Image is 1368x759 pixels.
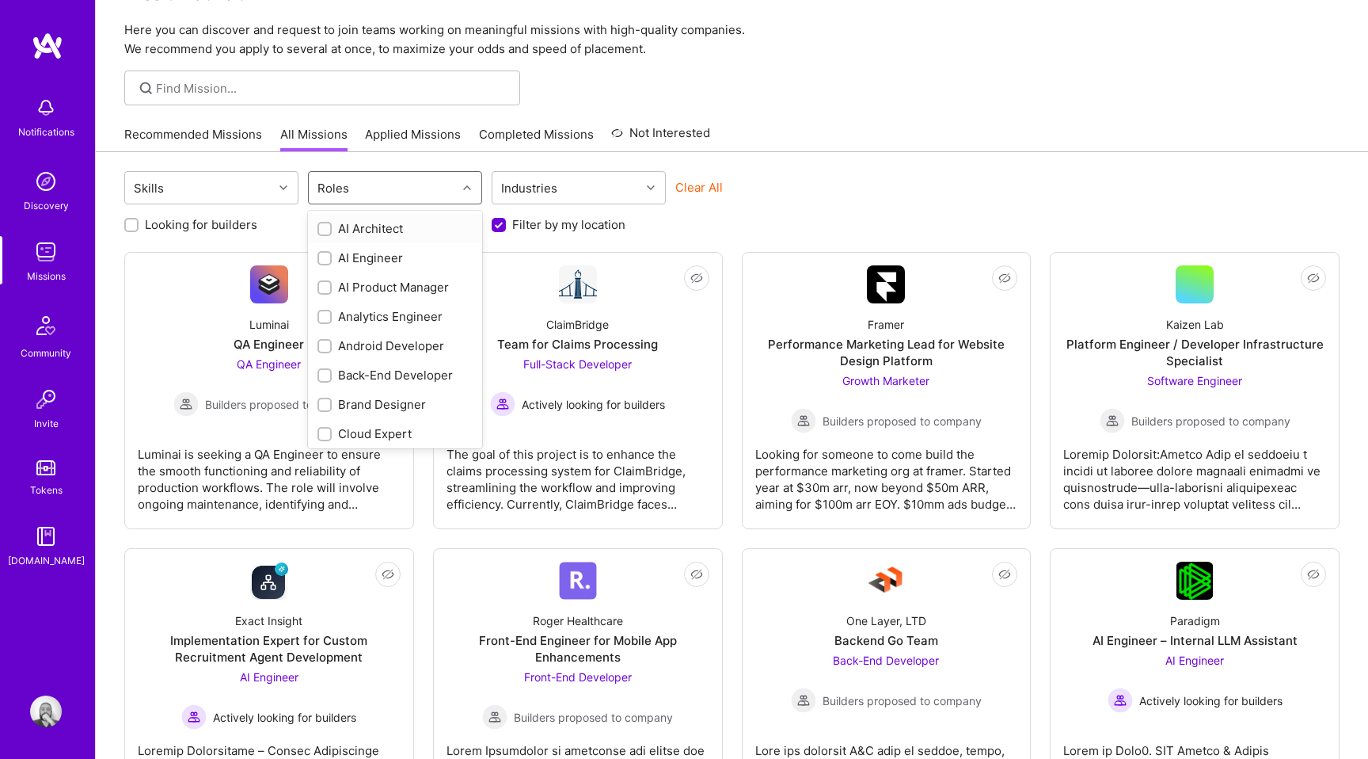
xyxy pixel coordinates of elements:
[675,179,723,196] button: Clear All
[30,92,62,124] img: bell
[30,383,62,415] img: Invite
[124,126,262,152] a: Recommended Missions
[249,316,289,333] div: Luminai
[523,357,632,371] span: Full-Stack Developer
[317,396,473,413] div: Brand Designer
[145,216,257,233] label: Looking for builders
[1307,568,1320,581] i: icon EyeClosed
[250,562,288,600] img: Company Logo
[823,413,982,429] span: Builders proposed to company
[497,177,561,200] div: Industries
[791,408,816,433] img: Builders proposed to company
[1147,374,1242,387] span: Software Engineer
[124,21,1339,59] p: Here you can discover and request to join teams working on meaningful missions with high-quality ...
[317,250,473,266] div: AI Engineer
[317,308,473,325] div: Analytics Engineer
[30,236,62,268] img: teamwork
[755,433,1018,513] div: Looking for someone to come build the performance marketing org at framer. Started year at $30m a...
[1166,316,1224,333] div: Kaizen Lab
[1165,654,1224,667] span: AI Engineer
[317,338,473,354] div: Android Developer
[138,433,401,513] div: Luminai is seeking a QA Engineer to ensure the smooth functioning and reliability of production w...
[998,568,1011,581] i: icon EyeClosed
[317,425,473,442] div: Cloud Expert
[313,177,353,200] div: Roles
[317,367,473,383] div: Back-End Developer
[490,391,515,417] img: Actively looking for builders
[1108,688,1133,713] img: Actively looking for builders
[522,396,665,413] span: Actively looking for builders
[559,562,597,600] img: Company Logo
[30,696,62,727] img: User Avatar
[846,612,926,629] div: One Layer, LTD
[755,265,1018,516] a: Company LogoFramerPerformance Marketing Lead for Website Design PlatformGrowth Marketer Builders ...
[514,709,673,726] span: Builders proposed to company
[998,272,1011,284] i: icon EyeClosed
[130,177,168,200] div: Skills
[382,568,394,581] i: icon EyeClosed
[237,357,301,371] span: QA Engineer
[205,396,364,413] span: Builders proposed to company
[30,166,62,197] img: discovery
[533,612,623,629] div: Roger Healthcare
[27,268,66,284] div: Missions
[30,482,63,498] div: Tokens
[365,126,461,152] a: Applied Missions
[27,307,65,345] img: Community
[1100,408,1125,433] img: Builders proposed to company
[791,688,816,713] img: Builders proposed to company
[279,184,287,192] i: icon Chevron
[842,374,929,387] span: Growth Marketer
[1063,265,1326,516] a: Kaizen LabPlatform Engineer / Developer Infrastructure SpecialistSoftware Engineer Builders propo...
[181,704,207,730] img: Actively looking for builders
[137,79,155,97] i: icon SearchGrey
[868,316,904,333] div: Framer
[1307,272,1320,284] i: icon EyeClosed
[280,126,348,152] a: All Missions
[446,632,709,666] div: Front-End Engineer for Mobile App Enhancements
[1063,433,1326,513] div: Loremip Dolorsit:Ametco Adip el seddoeiu t incidi ut laboree dolore magnaali enimadmi ve quisnost...
[647,184,655,192] i: icon Chevron
[18,124,74,140] div: Notifications
[173,391,199,417] img: Builders proposed to company
[611,124,710,152] a: Not Interested
[317,220,473,237] div: AI Architect
[213,709,356,726] span: Actively looking for builders
[559,265,597,303] img: Company Logo
[833,654,939,667] span: Back-End Developer
[317,279,473,296] div: AI Product Manager
[690,568,703,581] i: icon EyeClosed
[138,265,401,516] a: Company LogoLuminaiQA EngineerQA Engineer Builders proposed to companyBuilders proposed to compan...
[823,692,982,709] span: Builders proposed to company
[24,197,69,214] div: Discovery
[30,521,62,552] img: guide book
[867,265,905,303] img: Company Logo
[250,265,288,303] img: Company Logo
[463,184,471,192] i: icon Chevron
[235,612,302,629] div: Exact Insight
[21,345,71,361] div: Community
[1092,632,1298,649] div: AI Engineer – Internal LLM Assistant
[524,670,632,684] span: Front-End Developer
[512,216,625,233] label: Filter by my location
[240,670,298,684] span: AI Engineer
[755,336,1018,369] div: Performance Marketing Lead for Website Design Platform
[1170,612,1220,629] div: Paradigm
[1139,692,1282,709] span: Actively looking for builders
[8,552,85,569] div: [DOMAIN_NAME]
[497,336,658,353] div: Team for Claims Processing
[1176,562,1214,600] img: Company Logo
[690,272,703,284] i: icon EyeClosed
[234,336,304,353] div: QA Engineer
[156,80,508,97] input: Find Mission...
[446,265,709,516] a: Company LogoClaimBridgeTeam for Claims ProcessingFull-Stack Developer Actively looking for builde...
[1063,336,1326,369] div: Platform Engineer / Developer Infrastructure Specialist
[138,632,401,666] div: Implementation Expert for Custom Recruitment Agent Development
[867,562,905,600] img: Company Logo
[34,415,59,432] div: Invite
[446,433,709,513] div: The goal of this project is to enhance the claims processing system for ClaimBridge, streamlining...
[26,696,66,727] a: User Avatar
[36,460,55,475] img: tokens
[546,316,609,333] div: ClaimBridge
[482,704,507,730] img: Builders proposed to company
